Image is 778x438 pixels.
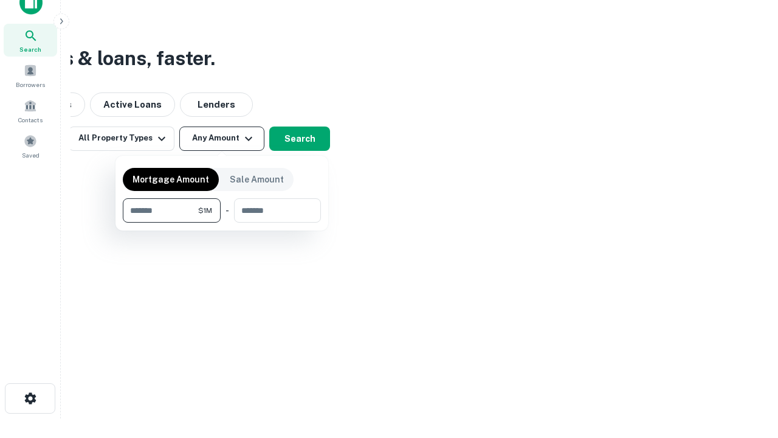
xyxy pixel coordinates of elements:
[133,173,209,186] p: Mortgage Amount
[225,198,229,223] div: -
[717,341,778,399] iframe: Chat Widget
[198,205,212,216] span: $1M
[230,173,284,186] p: Sale Amount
